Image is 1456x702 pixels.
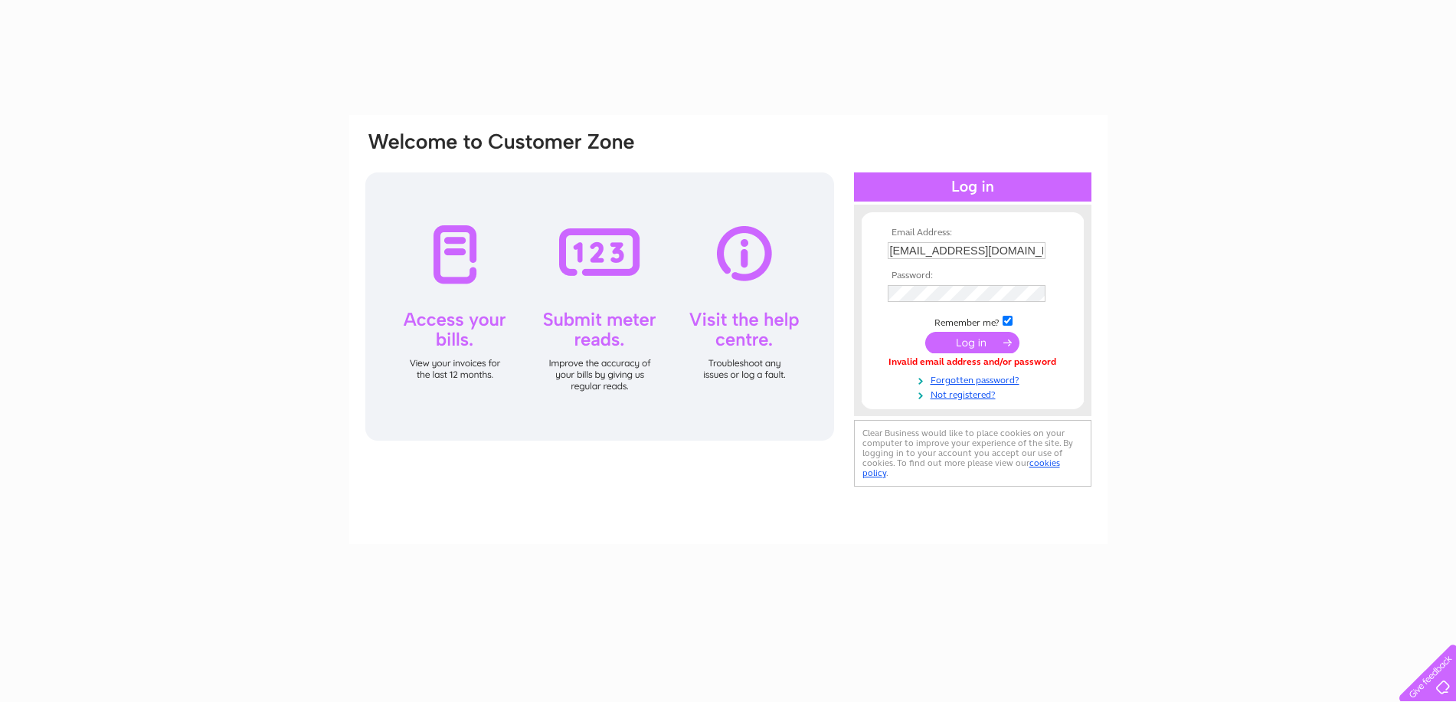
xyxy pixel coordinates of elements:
[888,357,1058,368] div: Invalid email address and/or password
[925,332,1019,353] input: Submit
[862,458,1060,478] a: cookies policy
[884,271,1062,281] th: Password:
[854,420,1091,487] div: Clear Business would like to place cookies on your computer to improve your experience of the sit...
[888,372,1062,386] a: Forgotten password?
[884,228,1062,238] th: Email Address:
[888,386,1062,401] a: Not registered?
[884,313,1062,329] td: Remember me?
